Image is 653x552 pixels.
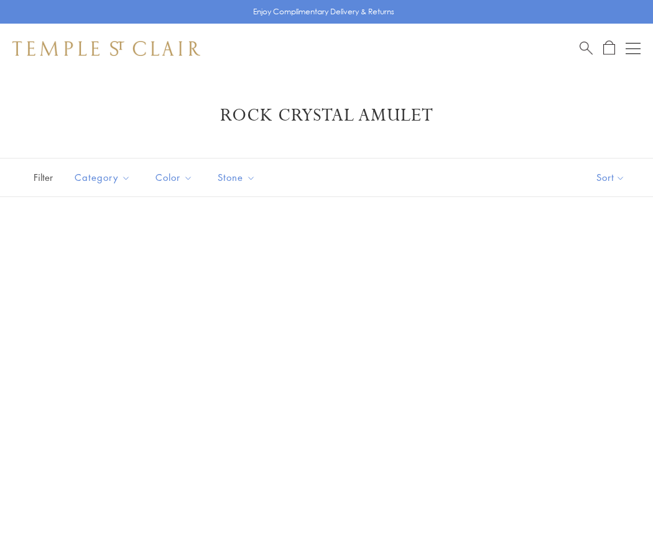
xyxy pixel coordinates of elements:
[65,163,140,191] button: Category
[626,41,641,56] button: Open navigation
[580,40,593,56] a: Search
[253,6,394,18] p: Enjoy Complimentary Delivery & Returns
[211,170,265,185] span: Stone
[568,159,653,196] button: Show sort by
[31,104,622,127] h1: Rock Crystal Amulet
[146,163,202,191] button: Color
[12,41,200,56] img: Temple St. Clair
[68,170,140,185] span: Category
[149,170,202,185] span: Color
[208,163,265,191] button: Stone
[603,40,615,56] a: Open Shopping Bag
